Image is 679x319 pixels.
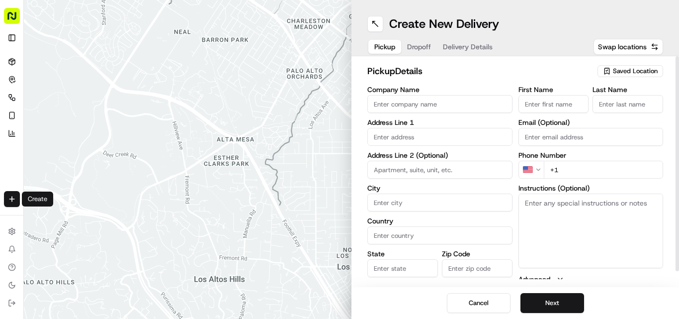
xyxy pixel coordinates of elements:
label: State [367,250,438,257]
label: Instructions (Optional) [518,185,664,192]
label: First Name [518,86,589,93]
input: Enter first name [518,95,589,113]
input: Enter email address [518,128,664,146]
label: Email (Optional) [518,119,664,126]
button: Swap locations [594,39,663,55]
button: Cancel [447,293,510,313]
input: Apartment, suite, unit, etc. [367,161,512,179]
h2: pickup Details [367,64,592,78]
input: Enter phone number [544,161,664,179]
input: Enter state [367,259,438,277]
label: Last Name [593,86,663,93]
button: Saved Location [597,64,663,78]
input: Enter company name [367,95,512,113]
span: Pickup [374,42,395,52]
label: Address Line 2 (Optional) [367,152,512,159]
label: Zip Code [442,250,512,257]
input: Enter country [367,226,512,244]
button: Advanced [518,274,664,284]
button: Next [520,293,584,313]
input: Enter last name [593,95,663,113]
span: Dropoff [407,42,431,52]
label: City [367,185,512,192]
label: Address Line 1 [367,119,512,126]
input: Enter address [367,128,512,146]
label: Phone Number [518,152,664,159]
input: Enter zip code [442,259,512,277]
h1: Create New Delivery [389,16,499,32]
span: Delivery Details [443,42,493,52]
input: Enter city [367,194,512,212]
label: Company Name [367,86,512,93]
div: Create [22,192,53,207]
label: Advanced [518,274,550,284]
label: Country [367,217,512,224]
span: Saved Location [613,67,658,76]
span: Swap locations [598,42,647,52]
